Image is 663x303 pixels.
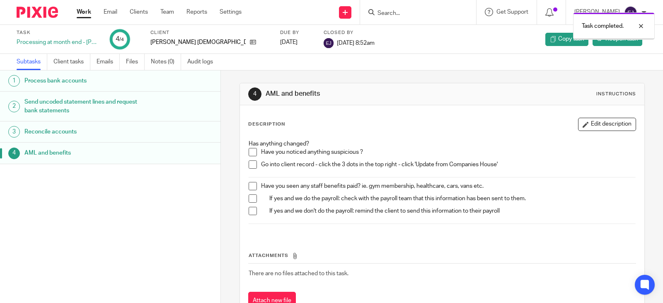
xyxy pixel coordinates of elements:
img: svg%3E [324,38,334,48]
p: Have you seen any staff benefits paid? ie. gym membership, healthcare, cars, vans etc. [261,182,636,190]
p: Description [248,121,285,128]
p: [PERSON_NAME] [DEMOGRAPHIC_DATA] [150,38,246,46]
div: 3 [8,126,20,138]
a: Clients [130,8,148,16]
a: Work [77,8,91,16]
img: svg%3E [624,6,637,19]
a: Audit logs [187,54,219,70]
label: Due by [280,29,313,36]
small: /4 [119,37,124,42]
h1: Send uncoded statement lines and request bank statements [24,96,150,117]
div: 1 [8,75,20,87]
p: If yes and we do the payroll: check with the payroll team that this information has been sent to ... [269,194,636,203]
a: Subtasks [17,54,47,70]
div: 4 [248,87,261,101]
a: Notes (0) [151,54,181,70]
a: Client tasks [53,54,90,70]
a: Emails [97,54,120,70]
p: Go into client record - click the 3 dots in the top right - click 'Update from Companies House' [261,160,636,169]
label: Task [17,29,99,36]
h1: AML and benefits [24,147,150,159]
a: Settings [220,8,242,16]
a: Team [160,8,174,16]
div: 4 [8,148,20,159]
div: Processing at month end - [PERSON_NAME] URC - September [17,38,99,46]
div: Instructions [596,91,636,97]
button: Edit description [578,118,636,131]
div: 4 [116,34,124,44]
p: Task completed. [582,22,624,30]
p: Have you noticed anything suspicious ? [261,148,636,156]
img: Pixie [17,7,58,18]
p: If yes and we don't do the payroll: remind the client to send this information to their payroll [269,207,636,215]
h1: AML and benefits [266,90,460,98]
p: Has anything changed? [249,140,636,148]
label: Client [150,29,270,36]
h1: Reconcile accounts [24,126,150,138]
span: Attachments [249,253,288,258]
a: Email [104,8,117,16]
h1: Process bank accounts [24,75,150,87]
span: There are no files attached to this task. [249,271,348,276]
a: Reports [186,8,207,16]
div: 2 [8,101,20,112]
label: Closed by [324,29,375,36]
a: Files [126,54,145,70]
div: [DATE] [280,38,313,46]
span: [DATE] 8:52am [337,40,375,46]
